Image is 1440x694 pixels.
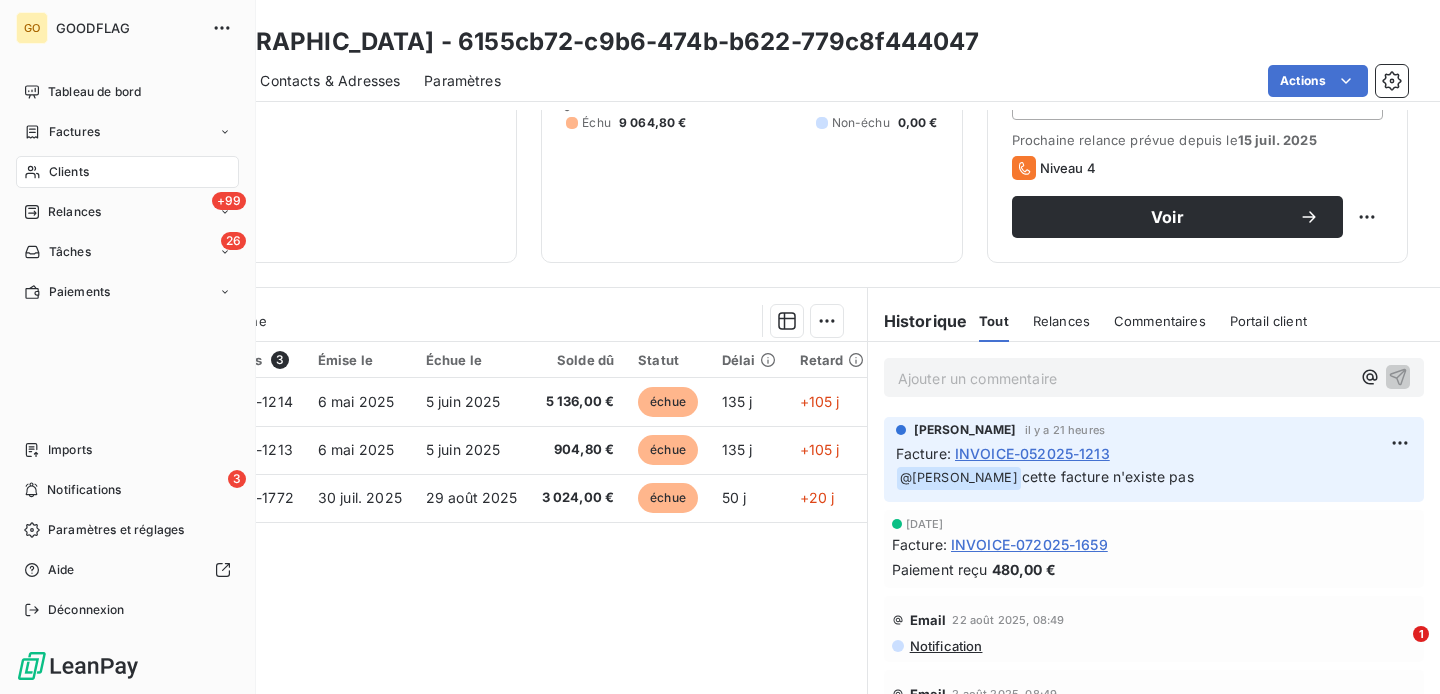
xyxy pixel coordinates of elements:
span: [PERSON_NAME] [914,421,1017,439]
div: GO [16,12,48,44]
span: il y a 21 heures [1025,424,1105,436]
span: Contacts & Adresses [260,71,400,91]
img: Logo LeanPay [16,650,140,682]
span: 5 juin 2025 [426,393,501,410]
span: échue [638,435,698,465]
span: 5 136,00 € [542,392,615,412]
span: 22 août 2025, 08:49 [952,614,1064,626]
span: Commentaires [1114,313,1206,329]
span: 1 [1413,626,1429,642]
span: Aide [48,561,75,579]
span: 6 mai 2025 [318,441,395,458]
span: 135 j [722,441,753,458]
span: 135 j [722,393,753,410]
span: Email [910,612,947,628]
span: 6 mai 2025 [318,393,395,410]
span: 15 juil. 2025 [1238,132,1317,148]
span: échue [638,483,698,513]
button: Voir [1012,196,1343,238]
div: Échue le [426,352,518,368]
span: Portail client [1230,313,1307,329]
span: Factures [49,123,100,141]
span: 30 juil. 2025 [318,489,402,506]
span: Paiements [49,283,110,301]
span: Clients [49,163,89,181]
a: Aide [16,554,239,586]
div: Statut [638,352,698,368]
span: Non-échu [832,114,890,132]
span: Prochaine relance prévue depuis le [1012,132,1383,148]
span: 904,80 € [542,440,615,460]
span: Tableau de bord [48,83,141,101]
span: Paiement reçu [892,559,988,580]
span: Facture : [892,534,947,555]
span: cette facture n'existe pas [1022,468,1194,485]
span: 3 [271,351,289,369]
div: Retard [800,352,864,368]
span: 29 août 2025 [426,489,518,506]
span: Déconnexion [48,601,125,619]
span: 0,00 € [898,114,938,132]
span: Échu [582,114,611,132]
span: Relances [48,203,101,221]
span: 50 j [722,489,747,506]
span: [DATE] [906,518,944,530]
span: +105 j [800,441,840,458]
span: Niveau 4 [1040,160,1096,176]
span: +105 j [800,393,840,410]
span: @ [PERSON_NAME] [897,467,1021,490]
span: 26 [221,232,246,250]
span: INVOICE-052025-1213 [955,443,1110,464]
div: Émise le [318,352,402,368]
span: 3 024,00 € [542,488,615,508]
span: Facture : [896,443,951,464]
span: échue [638,387,698,417]
span: 480,00 € [992,559,1056,580]
span: GOODFLAG [56,20,200,36]
span: Tout [979,313,1009,329]
span: Relances [1033,313,1090,329]
span: +20 j [800,489,835,506]
h3: [GEOGRAPHIC_DATA] - 6155cb72-c9b6-474b-b622-779c8f444047 [176,24,979,60]
span: Imports [48,441,92,459]
div: Délai [722,352,776,368]
span: +99 [212,192,246,210]
span: 3 [228,470,246,488]
span: 9 064,80 € [619,114,687,132]
span: 5 juin 2025 [426,441,501,458]
button: Actions [1268,65,1368,97]
span: Paramètres et réglages [48,521,184,539]
h6: Historique [868,309,968,333]
span: Paramètres [424,71,501,91]
div: Solde dû [542,352,615,368]
span: Notification [908,638,983,654]
span: Tâches [49,243,91,261]
iframe: Intercom live chat [1372,626,1420,674]
span: Voir [1036,209,1299,225]
span: Notifications [47,481,121,499]
span: INVOICE-072025-1659 [951,534,1108,555]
